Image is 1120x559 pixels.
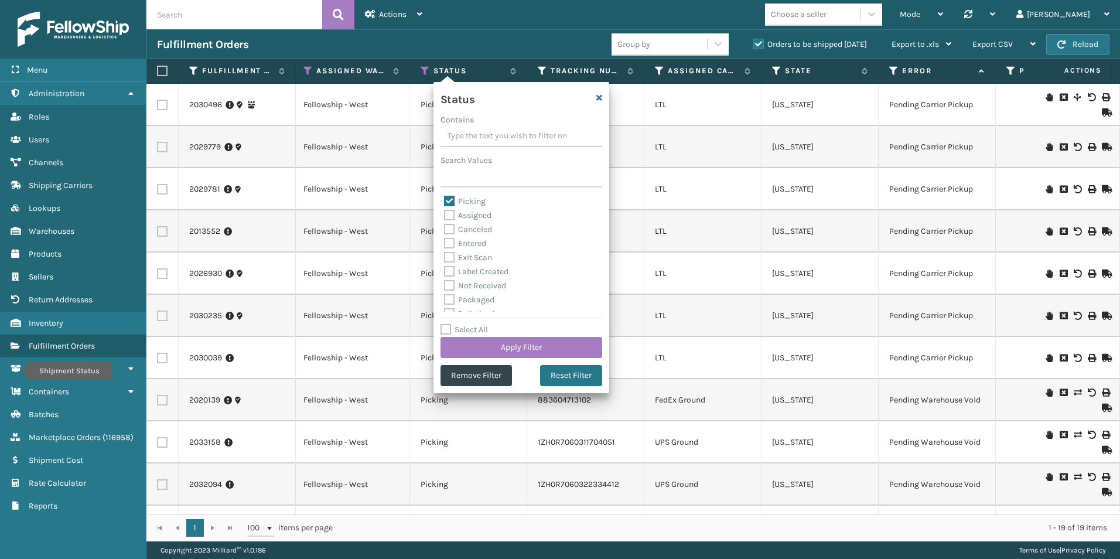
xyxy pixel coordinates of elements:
span: Shipment Cost [29,455,83,465]
span: Marketplace Orders [29,432,101,442]
i: Mark as Shipped [1102,312,1109,320]
td: Fellowship - West [293,506,410,548]
td: Pending Carrier Pickup [879,337,996,379]
a: Privacy Policy [1061,546,1106,554]
div: Choose a seller [771,8,827,21]
td: 2340676493 [527,506,644,548]
i: Mark as Shipped [1102,270,1109,278]
td: LTL [644,253,762,295]
a: 2029779 [189,141,221,153]
td: Picking [410,253,527,295]
i: Print Label [1102,431,1109,439]
i: Split Fulfillment Order [1074,93,1081,101]
i: On Hold [1046,388,1053,397]
button: Remove Filter [441,365,512,386]
a: 2030235 [189,310,222,322]
label: State [785,66,856,76]
label: Contains [441,114,474,126]
span: Reports [29,501,57,511]
i: Mark as Shipped [1102,404,1109,412]
i: Print BOL [1088,270,1095,278]
td: Pending Warehouse Void [879,463,996,506]
span: Sellers [29,272,53,282]
span: Shipping Carriers [29,180,93,190]
span: Actions [1027,61,1109,80]
a: 2030496 [189,99,222,111]
i: Print BOL [1088,312,1095,320]
i: Change shipping [1074,388,1081,397]
td: Pending Carrier Pickup [879,126,996,168]
td: Picking [410,84,527,126]
i: Mark as Shipped [1102,227,1109,236]
label: Orders to be shipped [DATE] [753,39,867,49]
div: 1 - 19 of 19 items [349,522,1107,534]
a: 1ZH0R7060322334412 [538,479,619,489]
span: Users [29,135,49,145]
i: On Hold [1046,473,1053,481]
td: [US_STATE] [762,168,879,210]
td: Fellowship - West [293,379,410,421]
td: LTL [644,210,762,253]
a: 2029781 [189,183,220,195]
i: Void BOL [1088,93,1095,101]
td: [US_STATE] [762,421,879,463]
a: 2033158 [189,437,221,448]
a: 883604713102 [538,395,591,405]
label: Not Received [444,281,506,291]
span: ( 116958 ) [103,432,134,442]
a: 2020139 [189,394,220,406]
i: Print BOL [1088,143,1095,151]
td: Picking [410,421,527,463]
td: [US_STATE] [762,295,879,337]
label: Palletized [444,309,494,319]
i: Void Label [1088,388,1095,397]
td: UPS Ground [644,421,762,463]
td: Picking [410,463,527,506]
td: Picking [410,168,527,210]
span: Lookups [29,203,60,213]
i: Cancel Fulfillment Order [1060,227,1067,236]
a: 2013552 [189,226,220,237]
label: Error [902,66,973,76]
span: Menu [27,65,47,75]
i: Cancel Fulfillment Order [1060,312,1067,320]
td: Picking [410,210,527,253]
span: Roles [29,112,49,122]
i: Cancel Fulfillment Order [1060,388,1067,397]
h4: Status [441,89,474,107]
i: Mark as Shipped [1102,446,1109,454]
span: Fulfillment Orders [29,341,95,351]
i: On Hold [1046,93,1053,101]
h3: Fulfillment Orders [157,38,248,52]
i: Cancel Fulfillment Order [1060,270,1067,278]
i: Print Label [1102,388,1109,397]
td: Fellowship - West [293,421,410,463]
td: LTL [644,295,762,337]
td: Picking [410,295,527,337]
i: On Hold [1046,431,1053,439]
span: Actions [379,9,407,19]
label: Exit Scan [444,253,492,263]
i: Cancel Fulfillment Order [1060,143,1067,151]
a: 1 [186,519,204,537]
i: Cancel Fulfillment Order [1060,354,1067,362]
td: Pending Carrier Pickup [879,168,996,210]
i: Void BOL [1074,143,1081,151]
td: Pending Warehouse Void [879,421,996,463]
label: Assigned Carrier Service [668,66,739,76]
label: Assigned [444,210,491,220]
td: [US_STATE] [762,506,879,548]
td: Pending Carrier Pickup [879,295,996,337]
i: Print BOL [1088,227,1095,236]
i: Void BOL [1074,227,1081,236]
td: Fellowship - West [293,126,410,168]
span: Shipment Status [29,364,90,374]
span: Batches [29,410,59,420]
label: Select All [441,325,488,335]
a: 2032094 [189,479,222,490]
td: Fellowship - West [293,168,410,210]
i: Void Label [1088,431,1095,439]
i: Void BOL [1074,270,1081,278]
i: Void Label [1088,473,1095,481]
button: Reload [1046,34,1109,55]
